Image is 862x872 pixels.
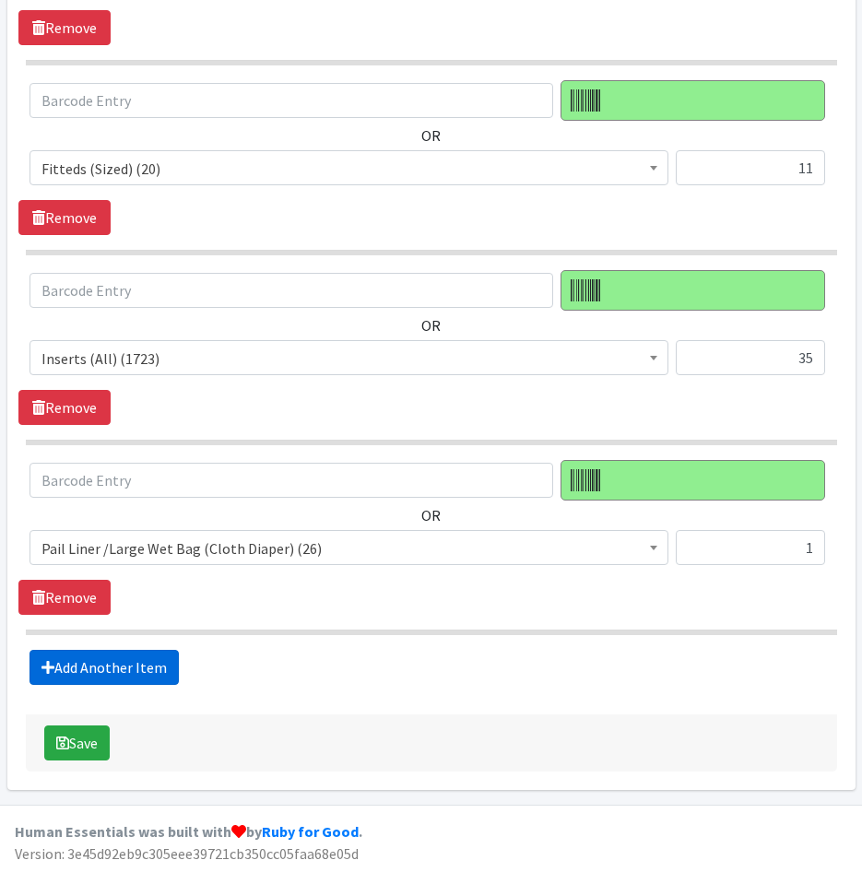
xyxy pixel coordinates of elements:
input: Quantity [676,150,825,185]
a: Remove [18,390,111,425]
span: Fitteds (Sized) (20) [41,156,656,182]
span: Fitteds (Sized) (20) [30,150,668,185]
a: Remove [18,10,111,45]
a: Ruby for Good [262,822,359,841]
span: Pail Liner /Large Wet Bag (Cloth Diaper) (26) [41,536,656,561]
input: Barcode Entry [30,273,553,308]
input: Quantity [676,340,825,375]
span: Pail Liner /Large Wet Bag (Cloth Diaper) (26) [30,530,668,565]
label: OR [421,124,441,147]
span: Inserts (All) (1723) [30,340,668,375]
span: Inserts (All) (1723) [41,346,656,371]
a: Remove [18,580,111,615]
label: OR [421,504,441,526]
strong: Human Essentials was built with by . [15,822,362,841]
button: Save [44,725,110,760]
label: OR [421,314,441,336]
input: Quantity [676,530,825,565]
span: Version: 3e45d92eb9c305eee39721cb350cc05faa68e05d [15,844,359,863]
input: Barcode Entry [30,463,553,498]
a: Remove [18,200,111,235]
a: Add Another Item [30,650,179,685]
input: Barcode Entry [30,83,553,118]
